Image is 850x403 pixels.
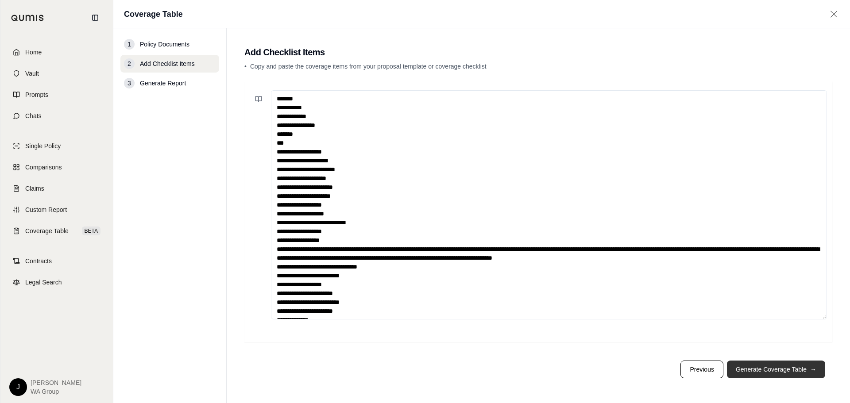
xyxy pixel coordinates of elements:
[140,59,195,68] span: Add Checklist Items
[25,278,62,287] span: Legal Search
[244,46,832,58] h2: Add Checklist Items
[25,48,42,57] span: Home
[25,142,61,150] span: Single Policy
[25,111,42,120] span: Chats
[6,273,108,292] a: Legal Search
[25,163,62,172] span: Comparisons
[140,40,189,49] span: Policy Documents
[244,63,247,70] span: •
[680,361,723,378] button: Previous
[9,378,27,396] div: J
[6,64,108,83] a: Vault
[31,378,81,387] span: [PERSON_NAME]
[6,42,108,62] a: Home
[810,365,816,374] span: →
[140,79,186,88] span: Generate Report
[88,11,102,25] button: Collapse sidebar
[6,106,108,126] a: Chats
[11,15,44,21] img: Qumis Logo
[25,69,39,78] span: Vault
[82,226,100,235] span: BETA
[6,85,108,104] a: Prompts
[6,179,108,198] a: Claims
[6,221,108,241] a: Coverage TableBETA
[6,157,108,177] a: Comparisons
[727,361,825,378] button: Generate Coverage Table→
[25,184,44,193] span: Claims
[25,90,48,99] span: Prompts
[124,58,135,69] div: 2
[6,200,108,219] a: Custom Report
[25,257,52,265] span: Contracts
[25,226,69,235] span: Coverage Table
[25,205,67,214] span: Custom Report
[31,387,81,396] span: WA Group
[6,136,108,156] a: Single Policy
[124,78,135,88] div: 3
[250,63,487,70] span: Copy and paste the coverage items from your proposal template or coverage checklist
[124,8,183,20] h1: Coverage Table
[124,39,135,50] div: 1
[6,251,108,271] a: Contracts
